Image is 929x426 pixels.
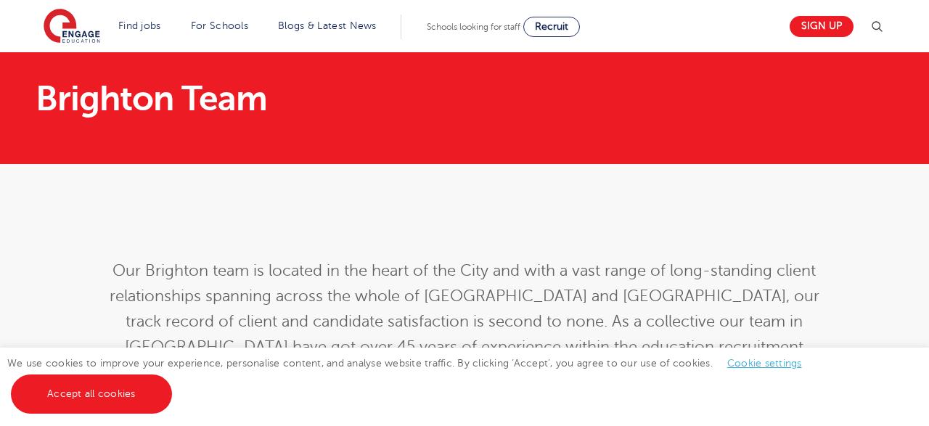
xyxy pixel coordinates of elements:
[535,21,568,32] span: Recruit
[790,16,854,37] a: Sign up
[191,20,248,31] a: For Schools
[110,262,819,406] span: Our Brighton team is located in the heart of the City and with a vast range of long-standing clie...
[7,358,817,399] span: We use cookies to improve your experience, personalise content, and analyse website traffic. By c...
[118,20,161,31] a: Find jobs
[44,9,100,45] img: Engage Education
[523,17,580,37] a: Recruit
[11,374,172,414] a: Accept all cookies
[36,81,601,116] h1: Brighton Team
[727,358,802,369] a: Cookie settings
[427,22,520,32] span: Schools looking for staff
[278,20,377,31] a: Blogs & Latest News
